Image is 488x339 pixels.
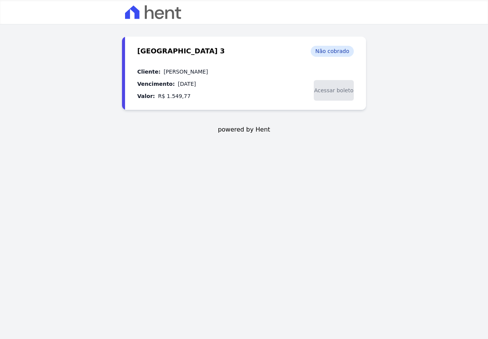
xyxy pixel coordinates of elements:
[311,46,354,57] div: Não cobrado
[158,92,190,101] dd: R$ 1.549,77
[218,125,270,134] span: powered by Hent
[137,92,155,101] dt: Valor:
[137,67,161,76] dt: Cliente:
[137,79,175,88] dt: Vencimento:
[137,46,225,58] span: [GEOGRAPHIC_DATA] 3
[178,79,196,88] dd: [DATE]
[125,5,181,19] img: hent_logo_extended-67d308285c3f7a01e96d77196721c21dd59cc2fc.svg
[164,67,208,76] dd: [PERSON_NAME]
